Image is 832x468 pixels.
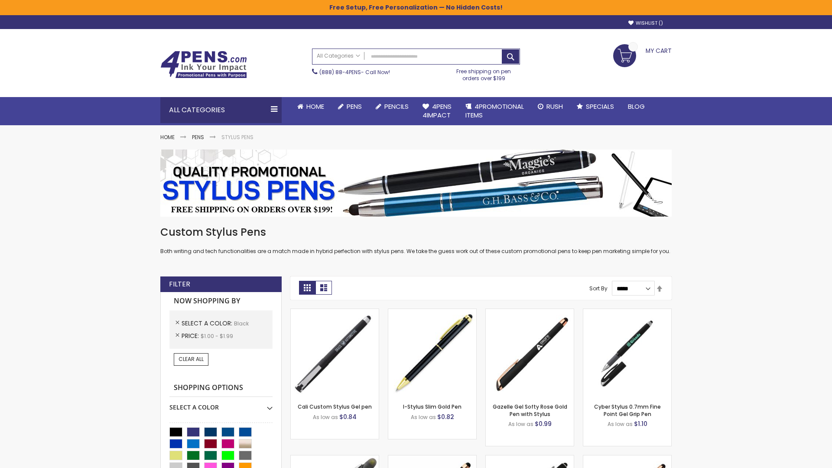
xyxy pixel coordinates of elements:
[299,281,315,295] strong: Grid
[508,420,533,428] span: As low as
[182,331,201,340] span: Price
[422,102,452,120] span: 4Pens 4impact
[608,420,633,428] span: As low as
[221,133,253,141] strong: Stylus Pens
[317,52,360,59] span: All Categories
[583,309,671,316] a: Cyber Stylus 0.7mm Fine Point Gel Grip Pen-Black
[531,97,570,116] a: Rush
[234,320,249,327] span: Black
[169,397,273,412] div: Select A Color
[486,309,574,397] img: Gazelle Gel Softy Rose Gold Pen with Stylus-Black
[160,51,247,78] img: 4Pens Custom Pens and Promotional Products
[583,455,671,462] a: Gazelle Gel Softy Rose Gold Pen with Stylus - ColorJet-Black
[312,49,364,63] a: All Categories
[403,403,461,410] a: I-Stylus Slim Gold Pen
[182,319,234,328] span: Select A Color
[306,102,324,111] span: Home
[192,133,204,141] a: Pens
[313,413,338,421] span: As low as
[583,309,671,397] img: Cyber Stylus 0.7mm Fine Point Gel Grip Pen-Black
[291,309,379,397] img: Cali Custom Stylus Gel pen-Black
[347,102,362,111] span: Pens
[388,309,476,316] a: I-Stylus Slim Gold-Black
[174,353,208,365] a: Clear All
[589,285,608,292] label: Sort By
[169,279,190,289] strong: Filter
[465,102,524,120] span: 4PROMOTIONAL ITEMS
[416,97,458,125] a: 4Pens4impact
[160,225,672,255] div: Both writing and tech functionalities are a match made in hybrid perfection with stylus pens. We ...
[594,403,661,417] a: Cyber Stylus 0.7mm Fine Point Gel Grip Pen
[291,309,379,316] a: Cali Custom Stylus Gel pen-Black
[458,97,531,125] a: 4PROMOTIONALITEMS
[160,133,175,141] a: Home
[369,97,416,116] a: Pencils
[493,403,567,417] a: Gazelle Gel Softy Rose Gold Pen with Stylus
[290,97,331,116] a: Home
[160,97,282,123] div: All Categories
[546,102,563,111] span: Rush
[628,102,645,111] span: Blog
[388,455,476,462] a: Islander Softy Rose Gold Gel Pen with Stylus-Black
[486,455,574,462] a: Custom Soft Touch® Metal Pens with Stylus-Black
[319,68,361,76] a: (888) 88-4PENS
[201,332,233,340] span: $1.00 - $1.99
[319,68,390,76] span: - Call Now!
[586,102,614,111] span: Specials
[169,379,273,397] strong: Shopping Options
[388,309,476,397] img: I-Stylus Slim Gold-Black
[298,403,372,410] a: Cali Custom Stylus Gel pen
[634,419,647,428] span: $1.10
[160,149,672,217] img: Stylus Pens
[437,413,454,421] span: $0.82
[570,97,621,116] a: Specials
[448,65,520,82] div: Free shipping on pen orders over $199
[628,20,663,26] a: Wishlist
[535,419,552,428] span: $0.99
[411,413,436,421] span: As low as
[169,292,273,310] strong: Now Shopping by
[339,413,357,421] span: $0.84
[179,355,204,363] span: Clear All
[621,97,652,116] a: Blog
[291,455,379,462] a: Souvenir® Jalan Highlighter Stylus Pen Combo-Black
[384,102,409,111] span: Pencils
[331,97,369,116] a: Pens
[486,309,574,316] a: Gazelle Gel Softy Rose Gold Pen with Stylus-Black
[160,225,672,239] h1: Custom Stylus Pens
